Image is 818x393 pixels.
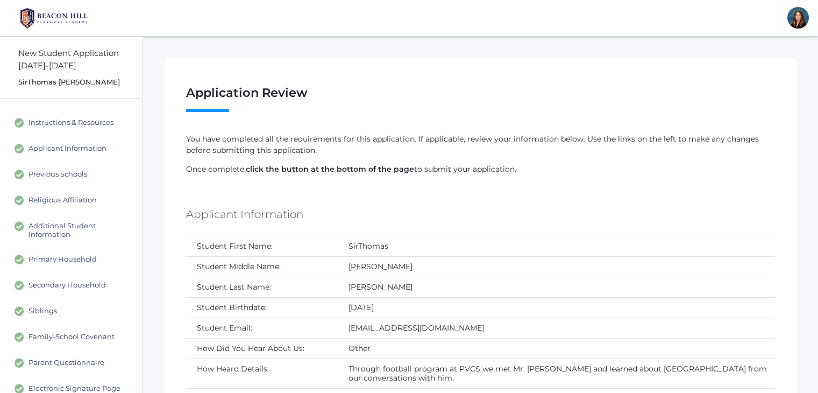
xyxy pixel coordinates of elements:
[18,77,143,88] div: SirThomas [PERSON_NAME]
[338,277,775,297] td: [PERSON_NAME]
[29,358,104,368] span: Parent Questionnaire
[13,5,94,32] img: BHCALogos-05-308ed15e86a5a0abce9b8dd61676a3503ac9727e845dece92d48e8588c001991.png
[787,7,809,29] div: Heather Mangimelli
[29,170,87,179] span: Previous Schools
[186,256,338,277] td: Student Middle Name:
[29,332,115,342] span: Family-School Covenant
[338,256,775,277] td: [PERSON_NAME]
[338,359,775,388] td: Through football program at PVCS we met Mr. [PERSON_NAME] and learned about [GEOGRAPHIC_DATA] fro...
[186,236,338,257] td: Student First Name:
[186,86,775,112] h1: Application Review
[186,359,338,388] td: How Heard Details:
[18,60,143,72] div: [DATE]-[DATE]
[338,297,775,318] td: [DATE]
[338,236,775,257] td: SirThomas
[338,338,775,359] td: Other
[186,134,775,156] p: You have completed all the requirements for this application. If applicable, review your informat...
[186,205,303,223] h5: Applicant Information
[29,255,97,264] span: Primary Household
[18,47,143,60] div: New Student Application
[29,221,132,238] span: Additional Student Information
[338,318,775,338] td: [EMAIL_ADDRESS][DOMAIN_NAME]
[246,164,414,174] strong: click the button at the bottom of the page
[186,318,338,338] td: Student Email:
[29,118,113,128] span: Instructions & Resources
[186,277,338,297] td: Student Last Name:
[29,306,57,316] span: Siblings
[186,338,338,359] td: How Did You Hear About Us:
[186,297,338,318] td: Student Birthdate:
[29,280,106,290] span: Secondary Household
[186,164,775,175] p: Once complete, to submit your application.
[29,144,106,153] span: Applicant Information
[29,195,97,205] span: Religious Affiliation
